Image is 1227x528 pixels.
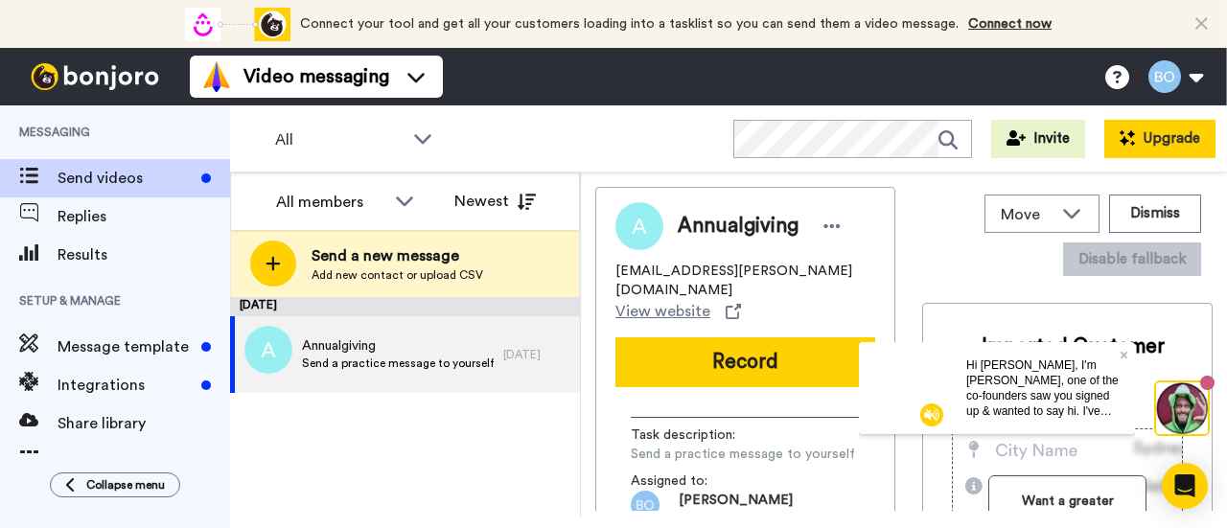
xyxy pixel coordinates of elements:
span: Send a practice message to yourself [631,445,855,464]
span: Replies [58,205,230,228]
img: Image of Annualgiving [615,202,663,250]
a: Connect now [968,17,1052,31]
div: Open Intercom Messenger [1162,463,1208,509]
span: Message template [58,335,194,358]
img: a.png [244,326,292,374]
span: Video messaging [243,63,389,90]
div: All members [276,191,385,214]
span: Annualgiving [302,336,494,356]
div: [DATE] [503,347,570,362]
div: [DATE] [230,297,580,316]
img: bo.png [631,491,660,519]
span: Task description : [631,425,765,445]
button: Dismiss [1109,195,1201,233]
img: bj-logo-header-white.svg [23,63,167,90]
img: mute-white.svg [61,61,84,84]
button: Invite [991,120,1085,158]
span: Share library [58,412,230,435]
span: Collapse menu [86,477,165,493]
span: Send a new message [312,244,483,267]
div: animation [185,8,290,41]
a: View website [615,300,741,323]
button: Newest [440,182,550,220]
img: vm-color.svg [201,61,232,92]
span: [EMAIL_ADDRESS][PERSON_NAME][DOMAIN_NAME] [615,262,875,300]
img: 3183ab3e-59ed-45f6-af1c-10226f767056-1659068401.jpg [2,4,54,56]
button: Record [615,337,875,387]
span: Send videos [58,167,194,190]
button: Collapse menu [50,472,180,497]
span: Add new contact or upload CSV [312,267,483,283]
span: [PERSON_NAME] [679,491,793,519]
span: Send a practice message to yourself [302,356,494,371]
button: Disable fallback [1063,242,1201,276]
span: View website [615,300,710,323]
span: Assigned to: [631,471,765,491]
span: Hi [PERSON_NAME], I'm [PERSON_NAME], one of the co-founders saw you signed up & wanted to say hi.... [107,16,260,183]
button: Upgrade [1104,120,1215,158]
span: All [275,128,404,151]
span: Imported Customer Info [982,333,1183,390]
span: Workspaces [58,450,230,473]
span: Connect your tool and get all your customers loading into a tasklist so you can send them a video... [300,17,959,31]
span: Annualgiving [678,212,799,241]
span: Move [1001,203,1053,226]
span: Results [58,243,230,266]
span: Integrations [58,374,194,397]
